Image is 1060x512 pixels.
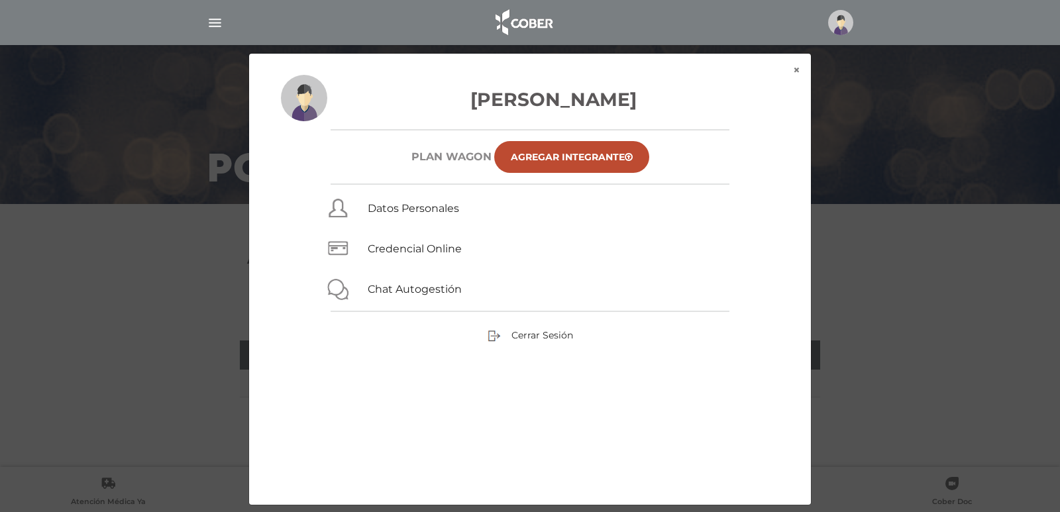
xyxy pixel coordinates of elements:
img: logo_cober_home-white.png [488,7,558,38]
a: Chat Autogestión [368,283,462,295]
h6: Plan WAGON [411,150,492,163]
a: Agregar Integrante [494,141,649,173]
img: profile-placeholder.svg [828,10,853,35]
button: × [782,54,811,87]
a: Cerrar Sesión [488,329,573,340]
img: sign-out.png [488,329,501,342]
a: Datos Personales [368,202,459,215]
img: profile-placeholder.svg [281,75,327,121]
span: Cerrar Sesión [511,329,573,341]
a: Credencial Online [368,242,462,255]
h3: [PERSON_NAME] [281,85,779,113]
img: Cober_menu-lines-white.svg [207,15,223,31]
